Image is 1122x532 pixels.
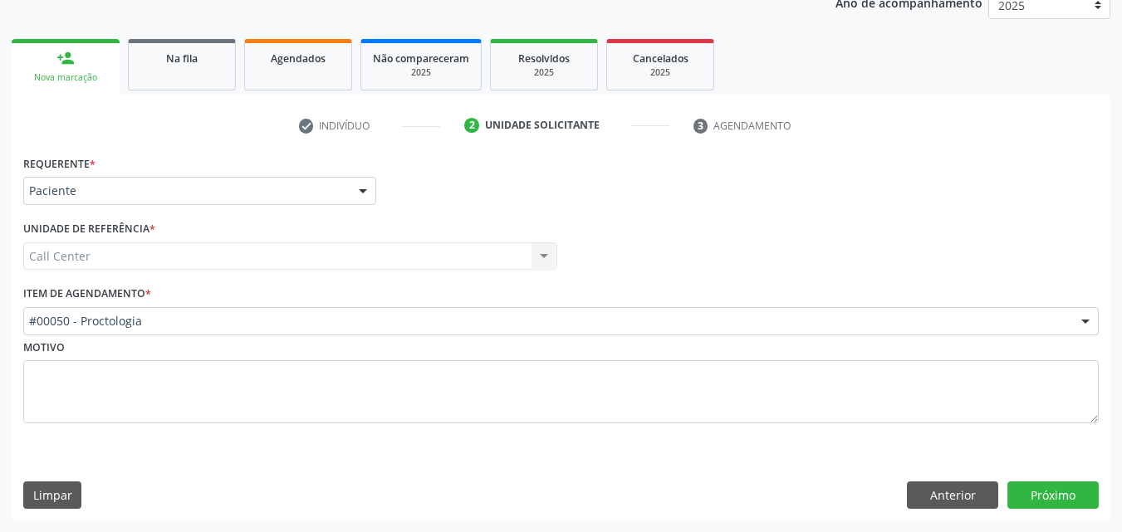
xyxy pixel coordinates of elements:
span: Não compareceram [373,51,469,66]
span: Na fila [166,51,198,66]
label: Item de agendamento [23,281,151,307]
div: person_add [56,49,75,67]
span: Cancelados [633,51,688,66]
label: Unidade de referência [23,217,155,242]
div: 2025 [619,66,702,79]
span: Paciente [29,183,342,199]
label: Motivo [23,335,65,361]
div: 2025 [502,66,585,79]
div: Unidade solicitante [485,118,600,133]
button: Próximo [1007,481,1099,510]
div: 2 [464,118,479,133]
label: Requerente [23,151,96,177]
button: Limpar [23,481,81,510]
div: Nova marcação [23,71,108,84]
div: 2025 [373,66,469,79]
span: #00050 - Proctologia [29,313,1065,329]
span: Resolvidos [518,51,570,66]
span: Agendados [271,51,326,66]
button: Anterior [907,481,998,510]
